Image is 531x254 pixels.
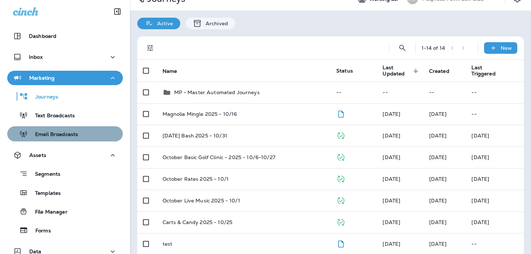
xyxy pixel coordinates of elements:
p: Archived [202,21,228,26]
span: Last Updated [383,65,411,77]
span: Created [429,68,459,74]
td: [DATE] [466,125,524,146]
p: [DATE] Bash 2025 - 10/31 [163,133,227,139]
span: Name [163,68,177,74]
div: 1 - 14 of 14 [422,45,445,51]
span: Celeste Janson [383,132,400,139]
span: Celeste Janson [429,197,447,204]
span: Published [336,197,345,203]
td: -- [377,82,423,103]
button: Email Broadcasts [7,126,123,141]
span: Pam Borrisove [429,176,447,182]
span: Celeste Janson [383,111,400,117]
td: [DATE] [466,190,524,211]
p: test [163,241,173,247]
p: Carts & Candy 2025 - 10/25 [163,219,233,225]
p: Marketing [29,75,55,81]
button: File Manager [7,204,123,219]
p: File Manager [28,209,68,216]
p: -- [471,241,518,247]
span: Published [336,218,345,225]
p: MP - Master Automated Journeys [174,89,260,95]
span: Status [336,67,353,74]
span: Celeste Janson [383,197,400,204]
p: Inbox [29,54,43,60]
span: Pam Borrisove [429,219,447,225]
td: [DATE] [466,211,524,233]
span: Draft [336,110,345,117]
button: Text Broadcasts [7,108,123,123]
span: Created [429,68,449,74]
p: Segments [28,171,60,178]
p: Text Broadcasts [28,113,75,119]
span: Celeste Janson [383,154,400,161]
button: Marketing [7,71,123,85]
button: Assets [7,148,123,162]
p: Journeys [28,94,58,101]
p: Magnolia Mingle 2025 - 10/16 [163,111,237,117]
button: Collapse Sidebar [107,4,128,19]
p: Templates [28,190,61,197]
span: Published [336,175,345,181]
p: Active [154,21,173,26]
span: Celeste Janson [383,176,400,182]
span: Celeste Janson [429,132,447,139]
p: October Basic Golf Clinic - 2025 - 10/6-10/27 [163,154,275,160]
button: Segments [7,166,123,181]
button: Dashboard [7,29,123,43]
button: Filters [143,41,157,55]
span: Name [163,68,187,74]
span: Pam Borrisove [429,241,447,247]
td: -- [331,82,377,103]
p: -- [471,111,518,117]
span: Celeste Janson [383,219,400,225]
button: Inbox [7,50,123,64]
p: October Rates 2025 - 10/1 [163,176,229,182]
span: Pam Borrisove [383,241,400,247]
td: [DATE] [466,168,524,190]
td: -- [423,82,466,103]
button: Journeys [7,89,123,104]
span: Last Triggered [471,65,495,77]
p: Forms [28,228,51,235]
p: New [501,45,512,51]
p: October Live Music 2025 - 10/1 [163,198,240,203]
span: Celeste Janson [429,111,447,117]
td: [DATE] [466,146,524,168]
button: Forms [7,223,123,238]
p: Email Broadcasts [28,131,78,138]
td: -- [466,82,524,103]
span: Celeste Janson [429,154,447,161]
button: Templates [7,185,123,200]
span: Last Triggered [471,65,505,77]
span: Last Updated [383,65,420,77]
p: Dashboard [29,33,56,39]
span: Draft [336,240,345,246]
button: Search Journeys [395,41,410,55]
span: Published [336,153,345,160]
span: Published [336,132,345,138]
p: Assets [29,152,46,158]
